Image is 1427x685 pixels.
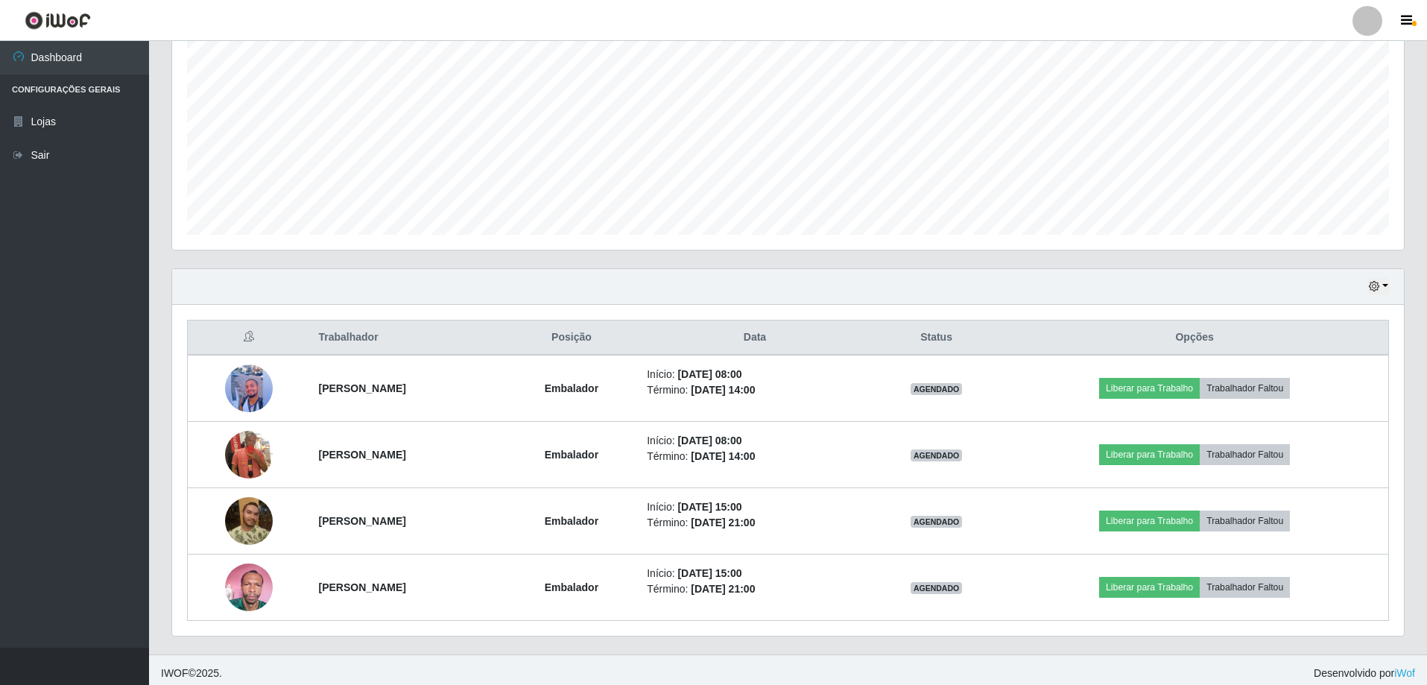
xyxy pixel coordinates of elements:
[911,449,963,461] span: AGENDADO
[1394,667,1415,679] a: iWof
[505,321,639,356] th: Posição
[1200,511,1290,531] button: Trabalhador Faltou
[318,449,405,461] strong: [PERSON_NAME]
[309,321,504,356] th: Trabalhador
[545,449,598,461] strong: Embalador
[677,368,741,380] time: [DATE] 08:00
[647,566,863,581] li: Início:
[225,497,273,545] img: 1695042279067.jpeg
[647,382,863,398] li: Término:
[545,581,598,593] strong: Embalador
[677,567,741,579] time: [DATE] 15:00
[872,321,1002,356] th: Status
[318,581,405,593] strong: [PERSON_NAME]
[1001,321,1388,356] th: Opções
[1099,511,1200,531] button: Liberar para Trabalho
[647,581,863,597] li: Término:
[161,667,189,679] span: IWOF
[225,361,273,417] img: 1731427400003.jpeg
[647,449,863,464] li: Término:
[161,666,222,681] span: © 2025 .
[677,501,741,513] time: [DATE] 15:00
[1314,666,1415,681] span: Desenvolvido por
[691,450,755,462] time: [DATE] 14:00
[225,412,273,497] img: 1753635864219.jpeg
[318,382,405,394] strong: [PERSON_NAME]
[677,435,741,446] time: [DATE] 08:00
[545,515,598,527] strong: Embalador
[911,383,963,395] span: AGENDADO
[25,11,91,30] img: CoreUI Logo
[647,515,863,531] li: Término:
[647,367,863,382] li: Início:
[545,382,598,394] strong: Embalador
[911,582,963,594] span: AGENDADO
[1200,577,1290,598] button: Trabalhador Faltou
[691,517,755,528] time: [DATE] 21:00
[1099,378,1200,399] button: Liberar para Trabalho
[911,516,963,528] span: AGENDADO
[318,515,405,527] strong: [PERSON_NAME]
[647,499,863,515] li: Início:
[225,555,273,619] img: 1753956520242.jpeg
[1200,378,1290,399] button: Trabalhador Faltou
[1099,577,1200,598] button: Liberar para Trabalho
[1099,444,1200,465] button: Liberar para Trabalho
[638,321,872,356] th: Data
[691,583,755,595] time: [DATE] 21:00
[691,384,755,396] time: [DATE] 14:00
[647,433,863,449] li: Início:
[1200,444,1290,465] button: Trabalhador Faltou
